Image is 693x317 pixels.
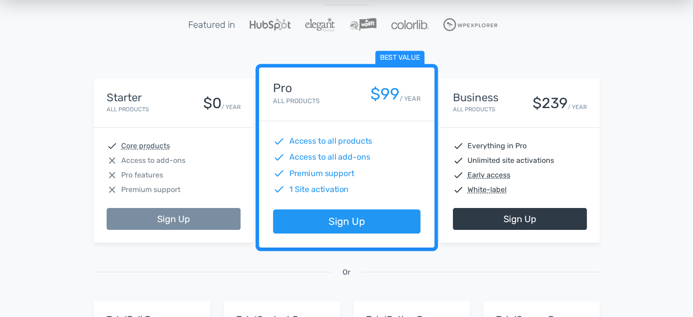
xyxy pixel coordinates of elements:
span: check [453,140,464,151]
span: Premium support [289,167,354,179]
a: Sign Up [273,210,420,234]
span: close [107,184,118,195]
div: $0 [203,95,221,111]
span: Access to all products [289,135,372,147]
small: All Products [273,97,319,105]
abbr: White-label [467,184,507,195]
span: check [107,140,118,151]
span: check [453,184,464,195]
h5: Featured in [188,20,235,30]
img: WPExplorer [443,18,498,31]
small: / YEAR [568,103,587,111]
h4: Starter [107,92,149,104]
span: Access to all add-ons [289,151,370,163]
span: check [273,167,285,179]
img: Hubspot [250,19,291,31]
div: $239 [533,95,568,111]
span: Or [343,267,350,278]
img: ElegantThemes [305,18,335,31]
img: Colorlib [391,20,429,29]
div: $99 [370,85,399,103]
span: check [273,135,285,147]
span: Everything in Pro [467,140,527,151]
small: / YEAR [221,103,241,111]
span: close [107,170,118,181]
span: Unlimited site activations [467,155,554,166]
a: Sign Up [107,208,241,230]
a: Sign Up [453,208,587,230]
small: All Products [107,106,149,113]
span: Pro features [121,170,163,181]
span: check [273,151,285,163]
span: check [453,170,464,181]
small: All Products [453,106,495,113]
span: check [273,183,285,195]
h4: Pro [273,82,319,95]
h4: Business [453,92,498,104]
img: WPLift [349,18,376,31]
abbr: Early access [467,170,510,181]
span: 1 Site activation [289,183,349,195]
abbr: Core products [121,140,170,151]
span: Premium support [121,184,180,195]
span: check [453,155,464,166]
span: Access to add-ons [121,155,185,166]
span: close [107,155,118,166]
small: / YEAR [399,94,420,103]
span: Best value [375,51,424,65]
